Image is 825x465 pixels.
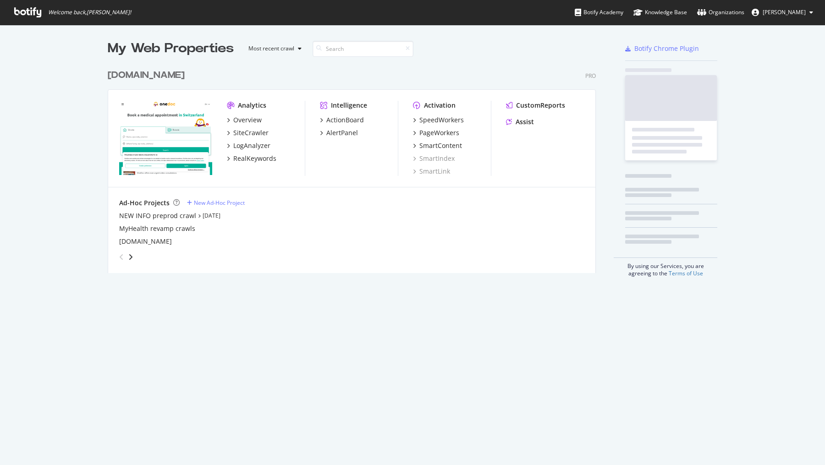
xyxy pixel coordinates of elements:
[413,115,464,125] a: SpeedWorkers
[614,257,717,277] div: By using our Services, you are agreeing to the
[194,199,245,207] div: New Ad-Hoc Project
[233,115,262,125] div: Overview
[413,141,462,150] a: SmartContent
[744,5,820,20] button: [PERSON_NAME]
[108,39,234,58] div: My Web Properties
[108,58,603,273] div: grid
[119,224,195,233] a: MyHealth revamp crawls
[669,269,703,277] a: Terms of Use
[233,154,276,163] div: RealKeywords
[313,41,413,57] input: Search
[419,115,464,125] div: SpeedWorkers
[119,237,172,246] a: [DOMAIN_NAME]
[516,117,534,126] div: Assist
[419,128,459,137] div: PageWorkers
[227,128,269,137] a: SiteCrawler
[763,8,806,16] span: Alexie Barthélemy
[326,115,364,125] div: ActionBoard
[585,72,596,80] div: Pro
[227,115,262,125] a: Overview
[187,199,245,207] a: New Ad-Hoc Project
[506,101,565,110] a: CustomReports
[119,211,196,220] a: NEW INFO preprod crawl
[203,212,220,219] a: [DATE]
[320,115,364,125] a: ActionBoard
[625,44,699,53] a: Botify Chrome Plugin
[326,128,358,137] div: AlertPanel
[233,128,269,137] div: SiteCrawler
[697,8,744,17] div: Organizations
[119,198,170,208] div: Ad-Hoc Projects
[115,250,127,264] div: angle-left
[506,117,534,126] a: Assist
[233,141,270,150] div: LogAnalyzer
[424,101,456,110] div: Activation
[413,154,455,163] a: SmartIndex
[413,128,459,137] a: PageWorkers
[238,101,266,110] div: Analytics
[227,141,270,150] a: LogAnalyzer
[248,46,294,51] div: Most recent crawl
[48,9,131,16] span: Welcome back, [PERSON_NAME] !
[413,167,450,176] a: SmartLink
[634,44,699,53] div: Botify Chrome Plugin
[241,41,305,56] button: Most recent crawl
[108,69,188,82] a: [DOMAIN_NAME]
[320,128,358,137] a: AlertPanel
[516,101,565,110] div: CustomReports
[419,141,462,150] div: SmartContent
[127,252,134,262] div: angle-right
[331,101,367,110] div: Intelligence
[108,69,185,82] div: [DOMAIN_NAME]
[633,8,687,17] div: Knowledge Base
[227,154,276,163] a: RealKeywords
[119,101,212,175] img: onedoc.ch
[575,8,623,17] div: Botify Academy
